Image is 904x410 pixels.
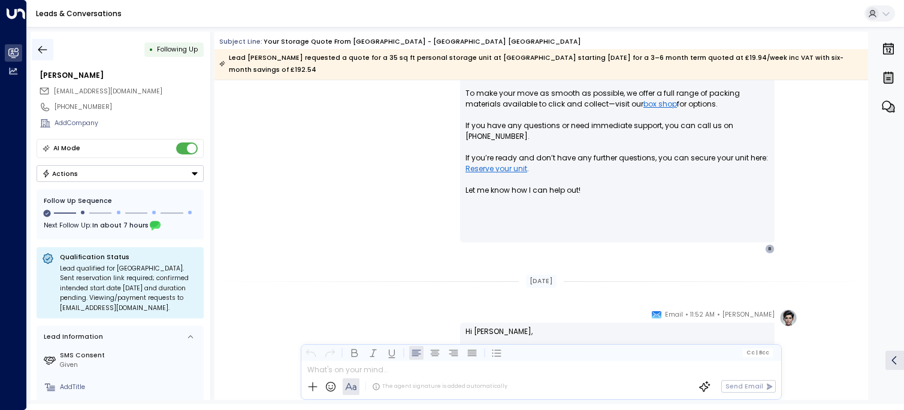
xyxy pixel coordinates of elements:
div: Button group with a nested menu [37,165,204,182]
span: • [685,309,688,321]
span: bowshawna963@gmail.com [54,87,162,96]
div: Next Follow Up: [44,220,196,233]
button: Cc|Bcc [743,348,773,357]
label: SMS Consent [60,351,200,360]
div: Lead [PERSON_NAME] requested a quote for a 35 sq ft personal storage unit at [GEOGRAPHIC_DATA] st... [219,52,863,76]
button: Actions [37,165,204,182]
div: Lead Information [41,332,103,342]
button: Undo [304,345,319,360]
div: AI Mode [53,142,80,154]
div: Lead qualified for [GEOGRAPHIC_DATA]. Sent reservation link required; confirmed intended start da... [60,264,198,314]
div: [PHONE_NUMBER] [55,102,204,112]
div: Actions [42,169,78,178]
span: Following Up [157,45,198,54]
p: Qualification Status [60,253,198,262]
span: [PERSON_NAME] [722,309,775,321]
span: Cc Bcc [746,350,769,356]
a: Leads & Conversations [36,8,122,19]
a: Reserve your unit [465,163,527,174]
span: • [717,309,720,321]
img: profile-logo.png [779,309,797,327]
div: AddCompany [55,119,204,128]
span: In about 7 hours [92,220,149,233]
span: Email [665,309,683,321]
div: [PERSON_NAME] [40,70,204,81]
div: Given [60,360,200,370]
div: The agent signature is added automatically [372,382,507,391]
div: • [149,41,153,57]
a: box shop [643,99,677,110]
div: [DATE] [526,275,557,288]
span: Subject Line: [219,37,262,46]
div: AddTitle [60,382,200,392]
span: [EMAIL_ADDRESS][DOMAIN_NAME] [54,87,162,96]
span: | [756,350,758,356]
div: B [765,244,775,254]
div: Your storage quote from [GEOGRAPHIC_DATA] - [GEOGRAPHIC_DATA] [GEOGRAPHIC_DATA] [264,37,581,47]
button: Redo [323,345,337,360]
span: 11:52 AM [690,309,715,321]
div: Follow Up Sequence [44,196,196,206]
